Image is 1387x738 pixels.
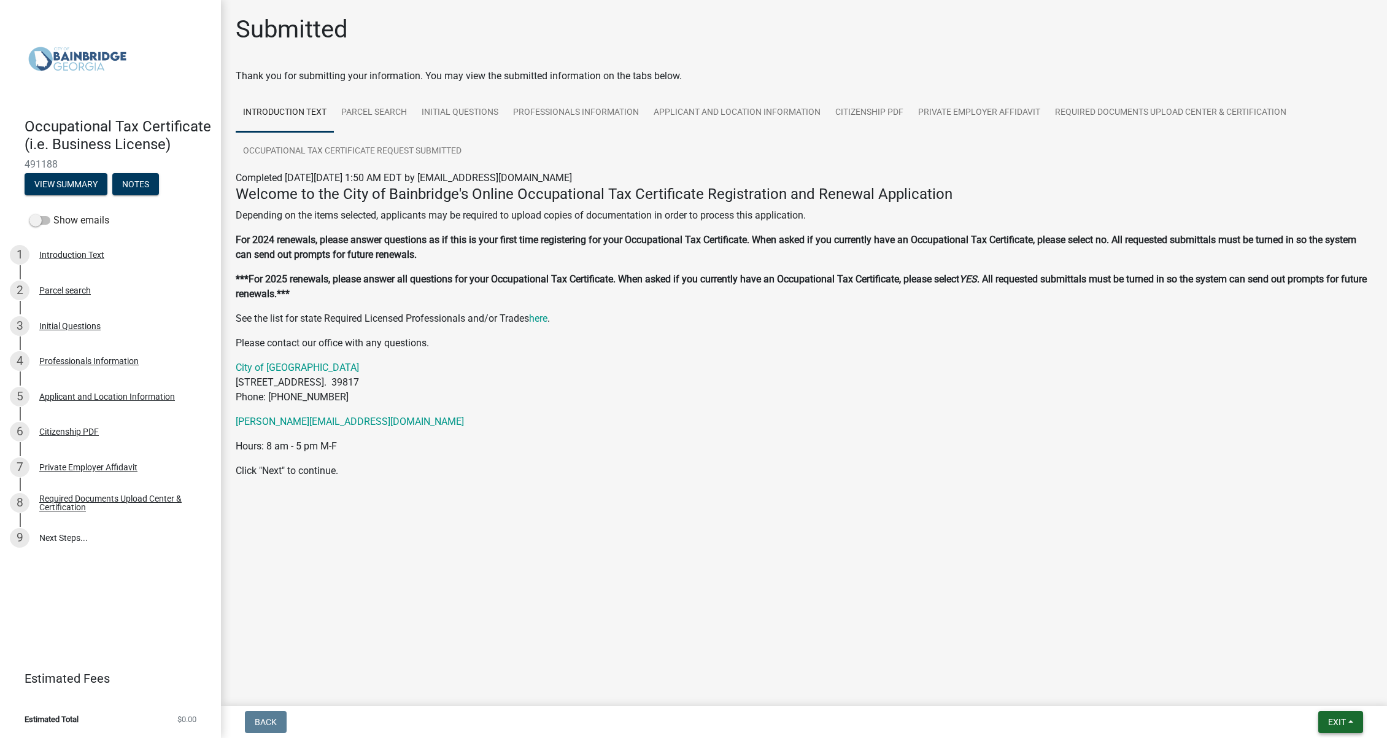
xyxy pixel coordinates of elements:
div: 7 [10,457,29,477]
span: Completed [DATE][DATE] 1:50 AM EDT by [EMAIL_ADDRESS][DOMAIN_NAME] [236,172,572,184]
div: 5 [10,387,29,406]
wm-modal-confirm: Summary [25,180,107,190]
a: Parcel search [334,93,414,133]
a: Initial Questions [414,93,506,133]
div: Applicant and Location Information [39,392,175,401]
div: 1 [10,245,29,265]
div: Parcel search [39,286,91,295]
h4: Welcome to the City of Bainbridge's Online Occupational Tax Certificate Registration and Renewal ... [236,185,1372,203]
strong: ***For 2025 renewals, please answer all questions for your Occupational Tax Certificate. When ask... [236,273,959,285]
div: 9 [10,528,29,548]
a: Required Documents Upload Center & Certification [1048,93,1294,133]
a: Citizenship PDF [828,93,911,133]
span: $0.00 [177,715,196,723]
a: Professionals Information [506,93,646,133]
span: Back [255,717,277,727]
a: [PERSON_NAME][EMAIL_ADDRESS][DOMAIN_NAME] [236,416,464,427]
h4: Occupational Tax Certificate (i.e. Business License) [25,118,211,153]
div: Professionals Information [39,357,139,365]
div: Introduction Text [39,251,104,259]
div: 2 [10,281,29,300]
p: Depending on the items selected, applicants may be required to upload copies of documentation in ... [236,208,1372,223]
h1: Submitted [236,15,348,44]
wm-modal-confirm: Notes [112,180,159,190]
div: Required Documents Upload Center & Certification [39,494,201,511]
label: Show emails [29,213,109,228]
button: Notes [112,173,159,195]
a: Occupational Tax Certificate Request Submitted [236,132,469,171]
button: Exit [1318,711,1363,733]
span: Exit [1328,717,1346,727]
p: Please contact our office with any questions. [236,336,1372,351]
div: 6 [10,422,29,441]
div: 4 [10,351,29,371]
a: Estimated Fees [10,666,201,691]
p: [STREET_ADDRESS]. 39817 Phone: [PHONE_NUMBER] [236,360,1372,405]
div: Thank you for submitting your information. You may view the submitted information on the tabs below. [236,69,1372,84]
a: Applicant and Location Information [646,93,828,133]
strong: For 2024 renewals, please answer questions as if this is your first time registering for your Occ... [236,234,1356,260]
div: Initial Questions [39,322,101,330]
button: Back [245,711,287,733]
span: Estimated Total [25,715,79,723]
span: 491188 [25,158,196,170]
div: Private Employer Affidavit [39,463,137,472]
a: here [529,313,547,324]
p: Click "Next" to continue. [236,464,1372,478]
strong: YES [959,273,977,285]
a: Introduction Text [236,93,334,133]
p: See the list for state Required Licensed Professionals and/or Trades . [236,311,1372,326]
p: Hours: 8 am - 5 pm M-F [236,439,1372,454]
div: 8 [10,493,29,513]
strong: . All requested submittals must be turned in so the system can send out prompts for future renewa... [236,273,1367,300]
div: 3 [10,316,29,336]
a: City of [GEOGRAPHIC_DATA] [236,362,359,373]
img: City of Bainbridge, Georgia (Canceled) [25,13,130,105]
div: Citizenship PDF [39,427,99,436]
button: View Summary [25,173,107,195]
a: Private Employer Affidavit [911,93,1048,133]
